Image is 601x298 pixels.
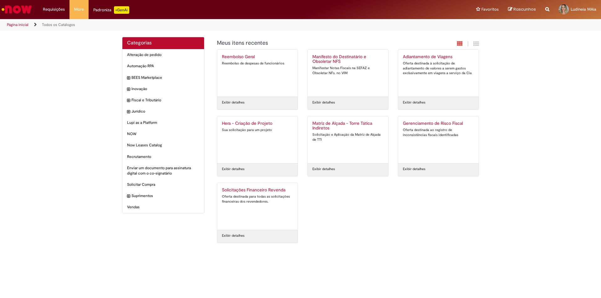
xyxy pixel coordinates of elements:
div: expandir categoria Fiscal e Tributário Fiscal e Tributário [122,94,204,106]
div: Padroniza [93,6,129,14]
a: Exibir detalhes [403,167,425,172]
a: Gerenciamento de Risco Fiscal Oferta destinada ao registro de inconsistências fiscais identificadas [398,116,479,163]
span: Vendas [127,205,199,210]
h2: Manifesto do Destinatário e Obsoletar NFS [312,54,383,64]
a: Exibir detalhes [312,100,335,105]
span: | [467,40,469,48]
span: Inovação [131,86,199,92]
a: Exibir detalhes [222,233,244,238]
div: Oferta destinada para todas as solicitações financeiras dos revendedores. [222,194,293,204]
h1: {"description":"","title":"Meus itens recentes"} Categoria [217,40,411,46]
div: Reembolso de despesas de funcionários [222,61,293,66]
i: expandir categoria Inovação [127,86,130,93]
span: Jurídico [131,109,199,114]
span: Now Leases Catalog [127,143,199,148]
span: Enviar um documento para assinatura digital com o co-signatário [127,165,199,176]
div: expandir categoria Suprimentos Suprimentos [122,190,204,202]
div: Now Leases Catalog [122,139,204,151]
i: expandir categoria Fiscal e Tributário [127,98,130,104]
i: expandir categoria Jurídico [127,109,130,115]
div: Vendas [122,201,204,213]
div: expandir categoria Jurídico Jurídico [122,106,204,117]
div: NOW [122,128,204,140]
a: Exibir detalhes [403,100,425,105]
a: Rascunhos [508,7,536,13]
div: Enviar um documento para assinatura digital com o co-signatário [122,162,204,179]
span: Suprimentos [131,193,199,199]
h2: Categorias [127,40,199,46]
div: Recrutamento [122,151,204,163]
h2: Solicitações Financeiro Revenda [222,188,293,193]
div: Sua solicitação para um projeto [222,128,293,133]
div: Manifestar Notas Fiscais na SEFAZ e Obsoletar NFs. no VIM [312,66,383,75]
div: Solicitar Compra [122,179,204,190]
i: Exibição em cartão [457,41,463,47]
a: Exibir detalhes [312,167,335,172]
a: Exibir detalhes [222,100,244,105]
span: Alteração de pedido [127,52,199,58]
h2: Hera - Criação de Projeto [222,121,293,126]
a: Todos os Catálogos [42,22,75,27]
div: expandir categoria BEES Marketplace BEES Marketplace [122,72,204,83]
ul: Trilhas de página [5,19,396,31]
h2: Adiantamento de Viagens [403,54,474,59]
a: Adiantamento de Viagens Oferta destinada à solicitação de adiantamento de valores a serem gastos ... [398,50,479,97]
span: Fiscal e Tributário [131,98,199,103]
span: More [74,6,84,13]
a: Reembolso Geral Reembolso de despesas de funcionários [217,50,298,97]
div: Alteração de pedido [122,49,204,61]
h2: Gerenciamento de Risco Fiscal [403,121,474,126]
span: Favoritos [481,6,499,13]
span: Lupi as a Platform [127,120,199,125]
i: expandir categoria Suprimentos [127,193,130,200]
ul: Categorias [122,49,204,213]
img: ServiceNow [1,3,33,16]
p: +GenAi [114,6,129,14]
span: BEES Marketplace [131,75,199,80]
div: Oferta destinada ao registro de inconsistências fiscais identificadas [403,128,474,137]
span: Ludineia MAia [571,7,596,12]
a: Hera - Criação de Projeto Sua solicitação para um projeto [217,116,298,163]
span: Solicitar Compra [127,182,199,187]
div: Lupi as a Platform [122,117,204,129]
span: Requisições [43,6,65,13]
span: Recrutamento [127,154,199,159]
div: Solicitação e Aplicação da Matriz de Alçada de TTI [312,132,383,142]
i: expandir categoria BEES Marketplace [127,75,130,81]
h2: Reembolso Geral [222,54,293,59]
span: NOW [127,131,199,137]
a: Manifesto do Destinatário e Obsoletar NFS Manifestar Notas Fiscais na SEFAZ e Obsoletar NFs. no VIM [308,50,388,97]
span: Automação RPA [127,63,199,69]
a: Exibir detalhes [222,167,244,172]
i: Exibição de grade [473,41,479,47]
a: Matriz de Alçada - Torre Tática Indiretos Solicitação e Aplicação da Matriz de Alçada de TTI [308,116,388,163]
h2: Matriz de Alçada - Torre Tática Indiretos [312,121,383,131]
a: Página inicial [7,22,28,27]
div: Oferta destinada à solicitação de adiantamento de valores a serem gastos exclusivamente em viagen... [403,61,474,76]
div: Automação RPA [122,60,204,72]
span: Rascunhos [513,6,536,12]
a: Solicitações Financeiro Revenda Oferta destinada para todas as solicitações financeiras dos reven... [217,183,298,230]
div: expandir categoria Inovação Inovação [122,83,204,95]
